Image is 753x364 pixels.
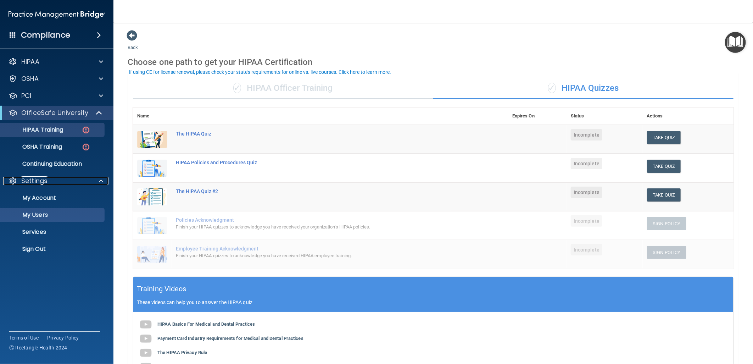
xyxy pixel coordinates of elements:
[9,92,103,100] a: PCI
[571,244,602,255] span: Incomplete
[82,126,90,134] img: danger-circle.6113f641.png
[176,246,473,252] div: Employee Training Acknowledgment
[129,70,391,75] div: If using CE for license renewal, please check your state's requirements for online vs. live cours...
[21,92,31,100] p: PCI
[133,107,172,125] th: Name
[82,143,90,151] img: danger-circle.6113f641.png
[176,131,473,137] div: The HIPAA Quiz
[647,131,681,144] button: Take Quiz
[5,194,101,202] p: My Account
[157,321,255,327] b: HIPAA Basics For Medical and Dental Practices
[157,350,207,355] b: The HIPAA Privacy Rule
[157,336,303,341] b: Payment Card Industry Requirements for Medical and Dental Practices
[137,283,186,295] h5: Training Videos
[548,83,556,93] span: ✓
[9,75,103,83] a: OSHA
[21,109,88,117] p: OfficeSafe University
[5,143,62,150] p: OSHA Training
[176,223,473,231] div: Finish your HIPAA quizzes to acknowledge you have received your organization’s HIPAA policies.
[567,107,642,125] th: Status
[128,52,739,72] div: Choose one path to get your HIPAA Certification
[647,188,681,202] button: Take Quiz
[433,78,734,99] div: HIPAA Quizzes
[571,158,602,169] span: Incomplete
[176,188,473,194] div: The HIPAA Quiz #2
[9,334,39,341] a: Terms of Use
[5,126,63,133] p: HIPAA Training
[9,57,103,66] a: HIPAA
[9,177,103,185] a: Settings
[647,246,686,259] button: Sign Policy
[5,228,101,236] p: Services
[47,334,79,341] a: Privacy Policy
[9,109,103,117] a: OfficeSafe University
[571,215,602,227] span: Incomplete
[9,344,67,351] span: Ⓒ Rectangle Health 2024
[176,160,473,165] div: HIPAA Policies and Procedures Quiz
[21,177,48,185] p: Settings
[9,7,105,22] img: PMB logo
[21,75,39,83] p: OSHA
[725,32,746,53] button: Open Resource Center
[128,36,138,50] a: Back
[128,68,392,76] button: If using CE for license renewal, please check your state's requirements for online vs. live cours...
[139,318,153,332] img: gray_youtube_icon.38fcd6cc.png
[571,129,602,140] span: Incomplete
[647,160,681,173] button: Take Quiz
[176,252,473,260] div: Finish your HIPAA quizzes to acknowledge you have received HIPAA employee training.
[21,30,70,40] h4: Compliance
[21,57,39,66] p: HIPAA
[5,211,101,219] p: My Users
[643,107,734,125] th: Actions
[137,299,730,305] p: These videos can help you to answer the HIPAA quiz
[5,246,101,253] p: Sign Out
[139,346,153,360] img: gray_youtube_icon.38fcd6cc.png
[508,107,567,125] th: Expires On
[176,217,473,223] div: Policies Acknowledgment
[571,187,602,198] span: Incomplete
[233,83,241,93] span: ✓
[5,160,101,167] p: Continuing Education
[647,217,686,230] button: Sign Policy
[133,78,433,99] div: HIPAA Officer Training
[139,332,153,346] img: gray_youtube_icon.38fcd6cc.png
